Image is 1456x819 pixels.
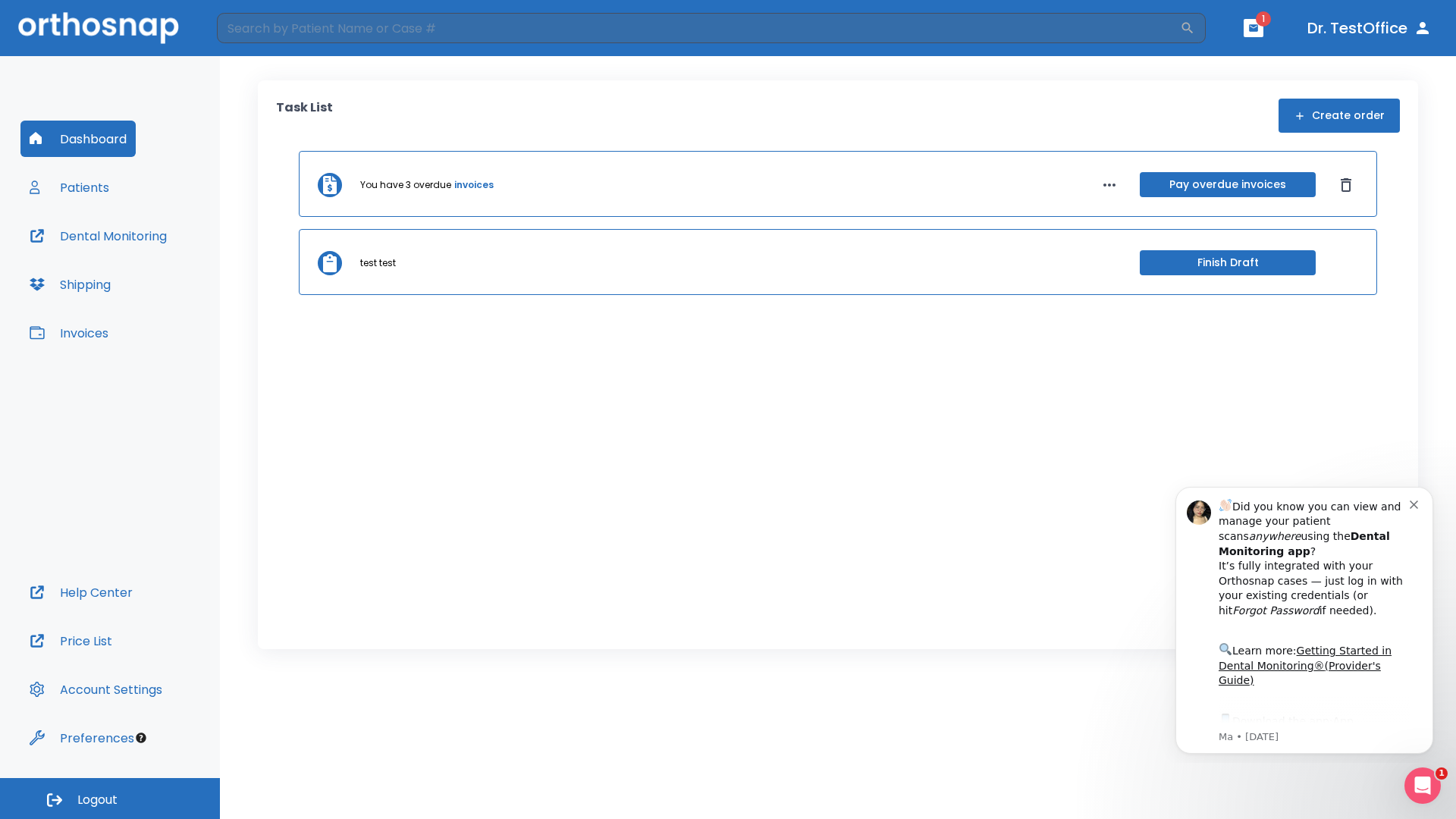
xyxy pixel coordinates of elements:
[20,218,176,254] button: Dental Monitoring
[1301,14,1438,42] button: Dr. TestOffice
[1334,173,1358,197] button: Dismiss
[66,238,257,315] div: Download the app: | ​ Let us know if you need help getting started!
[1153,473,1456,763] iframe: Intercom notifications message
[20,121,136,157] button: Dashboard
[1256,11,1271,27] span: 1
[66,257,257,271] p: Message from Ma, sent 5w ago
[20,623,121,659] button: Price List
[20,315,118,351] button: Invoices
[66,242,201,269] a: App Store
[77,792,118,808] span: Logout
[1436,767,1448,780] span: 1
[276,99,333,133] p: Task List
[217,13,1180,43] input: Search by Patient Name or Case #
[1404,767,1441,804] iframe: Intercom live chat
[257,24,269,36] button: Dismiss notification
[1140,172,1316,197] button: Pay overdue invoices
[454,178,494,192] a: invoices
[360,256,396,270] p: test test
[20,574,142,610] button: Help Center
[360,178,451,192] p: You have 3 overdue
[1140,250,1316,275] button: Finish Draft
[20,720,143,756] button: Preferences
[1279,99,1400,133] button: Create order
[134,731,148,745] div: Tooltip anchor
[20,671,171,708] button: Account Settings
[18,12,179,43] img: Orthosnap
[20,169,118,206] button: Patients
[20,266,120,303] button: Shipping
